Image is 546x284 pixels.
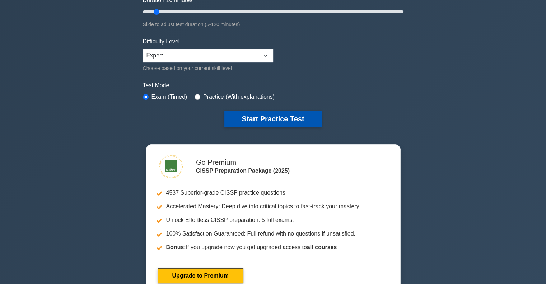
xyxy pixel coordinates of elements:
label: Difficulty Level [143,37,180,46]
a: Upgrade to Premium [158,268,243,283]
div: Slide to adjust test duration (5-120 minutes) [143,20,403,29]
div: Choose based on your current skill level [143,64,273,73]
label: Exam (Timed) [151,93,187,101]
label: Test Mode [143,81,403,90]
button: Start Practice Test [224,111,321,127]
label: Practice (With explanations) [203,93,275,101]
